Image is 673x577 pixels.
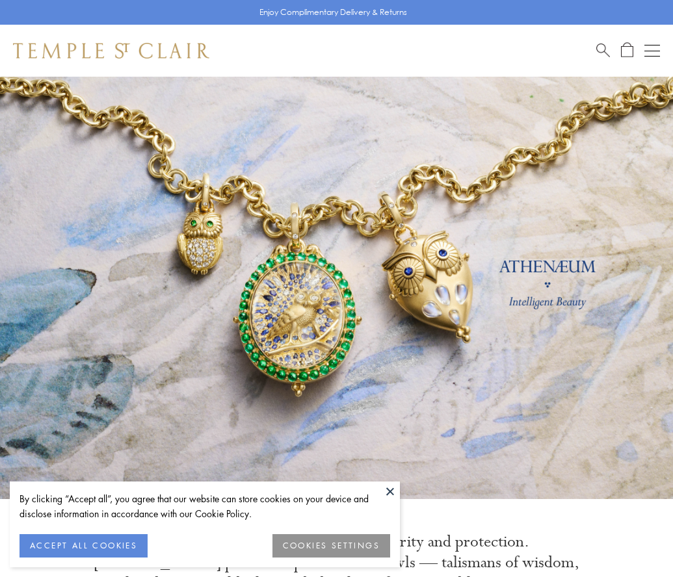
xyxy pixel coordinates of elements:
[20,491,390,521] div: By clicking “Accept all”, you agree that our website can store cookies on your device and disclos...
[272,534,390,558] button: COOKIES SETTINGS
[596,42,610,58] a: Search
[20,534,148,558] button: ACCEPT ALL COOKIES
[621,42,633,58] a: Open Shopping Bag
[644,43,660,58] button: Open navigation
[259,6,407,19] p: Enjoy Complimentary Delivery & Returns
[13,43,209,58] img: Temple St. Clair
